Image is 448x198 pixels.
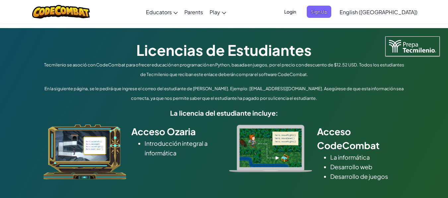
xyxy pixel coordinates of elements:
[42,108,407,118] h5: La licencia del estudiante incluye:
[131,125,219,139] h2: Acceso Ozaria
[317,125,405,152] h2: Acceso CodeCombat
[280,6,300,18] button: Login
[336,3,421,21] a: English ([GEOGRAPHIC_DATA])
[330,162,405,172] li: Desarrollo web
[385,36,440,56] img: Tecmilenio logo
[181,3,206,21] a: Parents
[146,9,172,16] span: Educators
[145,139,219,158] li: Introducción integral a informática
[42,84,407,103] p: En la siguiente página, se le pedirá que ingrese el correo del estudiante de [PERSON_NAME]. Ejemp...
[42,60,407,79] p: Tecmilenio se asoció con CodeCombat para ofrecer educación en programación en Python, basada en j...
[42,40,407,60] h1: Licencias de Estudiantes
[143,3,181,21] a: Educators
[43,125,126,179] img: ozaria_acodus.png
[307,6,331,18] button: Sign Up
[210,9,220,16] span: Play
[229,125,312,172] img: type_real_code.png
[340,9,417,16] span: English ([GEOGRAPHIC_DATA])
[32,5,90,19] img: CodeCombat logo
[330,152,405,162] li: La informática
[206,3,229,21] a: Play
[330,172,405,181] li: Desarrollo de juegos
